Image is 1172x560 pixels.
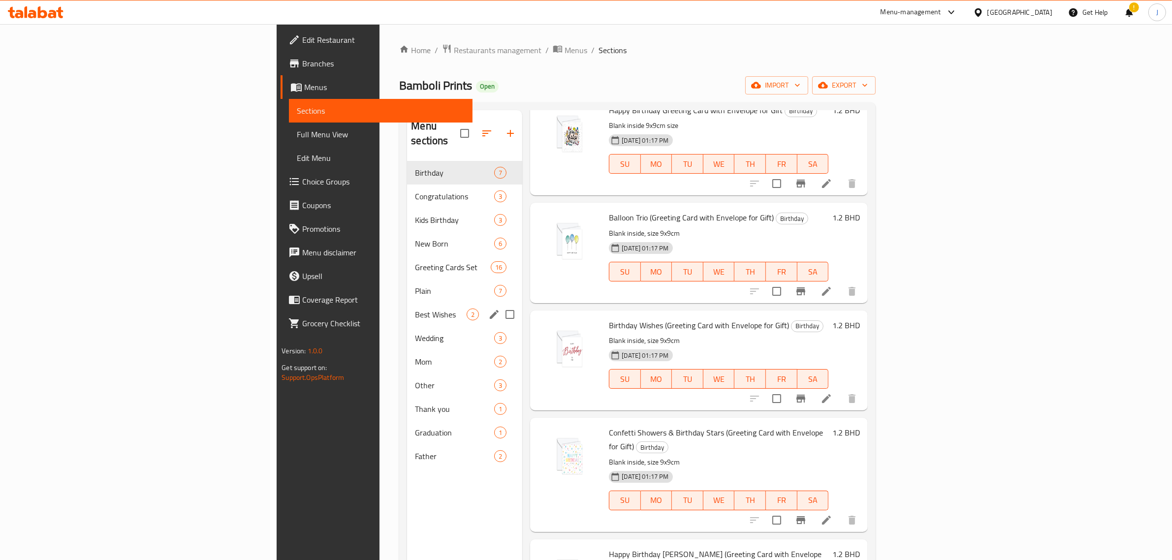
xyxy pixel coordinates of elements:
[609,210,774,225] span: Balloon Trio (Greeting Card with Envelope for Gift)
[407,208,522,232] div: Kids Birthday3
[801,265,825,279] span: SA
[738,265,762,279] span: TH
[801,157,825,171] span: SA
[415,403,494,415] span: Thank you
[281,170,473,193] a: Choice Groups
[785,105,817,117] span: Birthday
[407,421,522,444] div: Graduation1
[415,332,494,344] span: Wedding
[495,168,506,178] span: 7
[407,373,522,397] div: Other3
[307,344,322,357] span: 1.0.0
[495,239,506,249] span: 6
[641,262,672,281] button: MO
[467,310,478,319] span: 2
[494,427,507,438] div: items
[609,425,823,454] span: Confetti Showers & Birthday Stars (Greeting Card with Envelope for Gift)
[415,214,494,226] span: Kids Birthday
[415,190,494,202] div: Congratulations
[494,285,507,297] div: items
[707,265,731,279] span: WE
[613,372,636,386] span: SU
[609,103,783,118] span: Happy Birthday Greeting Card with Envelope for Gift
[766,510,787,530] span: Select to update
[609,456,828,468] p: Blank inside, size 9x9cm
[281,264,473,288] a: Upsell
[407,161,522,185] div: Birthday7
[553,44,587,57] a: Menus
[302,34,465,46] span: Edit Restaurant
[821,178,832,189] a: Edit menu item
[289,146,473,170] a: Edit Menu
[282,371,344,384] a: Support.OpsPlatform
[770,265,793,279] span: FR
[487,307,502,322] button: edit
[302,58,465,69] span: Branches
[281,28,473,52] a: Edit Restaurant
[707,493,731,507] span: WE
[415,167,494,179] div: Birthday
[613,265,636,279] span: SU
[476,81,499,93] div: Open
[812,76,876,94] button: export
[491,263,506,272] span: 16
[297,128,465,140] span: Full Menu View
[618,472,672,481] span: [DATE] 01:17 PM
[407,232,522,255] div: New Born6
[821,514,832,526] a: Edit menu item
[672,491,703,510] button: TU
[599,44,627,56] span: Sections
[281,311,473,335] a: Grocery Checklist
[840,387,864,410] button: delete
[738,372,762,386] span: TH
[415,379,494,391] div: Other
[454,123,475,144] span: Select all sections
[734,369,766,389] button: TH
[738,493,762,507] span: TH
[797,154,829,174] button: SA
[495,216,506,225] span: 3
[281,241,473,264] a: Menu disclaimer
[415,238,494,249] span: New Born
[641,369,672,389] button: MO
[801,493,825,507] span: SA
[415,261,491,273] span: Greeting Cards Set
[407,350,522,373] div: Mom2
[766,369,797,389] button: FR
[738,157,762,171] span: TH
[499,122,522,145] button: Add section
[832,426,860,439] h6: 1.2 BHD
[297,152,465,164] span: Edit Menu
[565,44,587,56] span: Menus
[304,81,465,93] span: Menus
[289,99,473,123] a: Sections
[618,136,672,145] span: [DATE] 01:17 PM
[797,262,829,281] button: SA
[407,303,522,326] div: Best Wishes2edit
[801,372,825,386] span: SA
[289,123,473,146] a: Full Menu View
[797,369,829,389] button: SA
[636,441,668,453] div: Birthday
[538,103,601,166] img: Happy Birthday Greeting Card with Envelope for Gift
[415,356,494,368] span: Mom
[703,369,735,389] button: WE
[791,320,824,332] div: Birthday
[415,309,467,320] span: Best Wishes
[676,493,699,507] span: TU
[753,79,800,92] span: import
[407,397,522,421] div: Thank you1
[797,491,829,510] button: SA
[832,103,860,117] h6: 1.2 BHD
[407,255,522,279] div: Greeting Cards Set16
[792,320,823,332] span: Birthday
[645,493,668,507] span: MO
[415,450,494,462] span: Father
[591,44,595,56] li: /
[821,393,832,404] a: Edit menu item
[766,173,787,194] span: Select to update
